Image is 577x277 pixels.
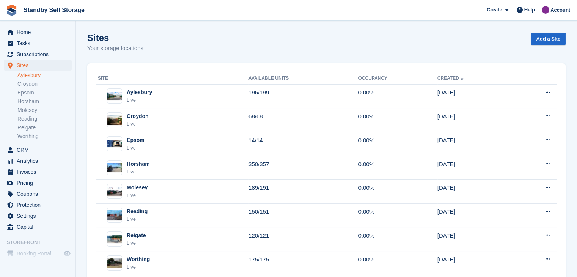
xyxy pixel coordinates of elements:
div: Live [127,120,149,128]
td: 120/121 [248,227,358,251]
td: 68/68 [248,108,358,132]
img: stora-icon-8386f47178a22dfd0bd8f6a31ec36ba5ce8667c1dd55bd0f319d3a0aa187defe.svg [6,5,17,16]
a: menu [4,167,72,177]
a: menu [4,200,72,210]
div: Worthing [127,255,150,263]
td: 189/191 [248,179,358,203]
span: Invoices [17,167,62,177]
span: Subscriptions [17,49,62,60]
h1: Sites [87,33,143,43]
th: Occupancy [358,72,437,85]
a: menu [4,222,72,232]
td: 0.00% [358,251,437,275]
img: Image of Horsham site [107,163,122,173]
a: Preview store [63,249,72,258]
a: Standby Self Storage [20,4,88,16]
div: Aylesbury [127,88,152,96]
td: [DATE] [437,251,513,275]
td: 14/14 [248,132,358,156]
td: [DATE] [437,108,513,132]
span: Home [17,27,62,38]
td: 0.00% [358,179,437,203]
div: Live [127,144,145,152]
span: Create [487,6,502,14]
td: 0.00% [358,108,437,132]
div: Reading [127,208,148,216]
a: Horsham [17,98,72,105]
span: CRM [17,145,62,155]
div: Live [127,192,148,199]
img: Image of Worthing site [107,258,122,268]
a: menu [4,248,72,259]
div: Reigate [127,231,146,239]
div: Molesey [127,184,148,192]
a: menu [4,189,72,199]
span: Storefront [7,239,75,246]
span: Booking Portal [17,248,62,259]
div: Live [127,96,152,104]
div: Live [127,263,150,271]
span: Analytics [17,156,62,166]
a: menu [4,60,72,71]
a: menu [4,38,72,49]
div: Epsom [127,136,145,144]
td: [DATE] [437,227,513,251]
div: Live [127,168,150,176]
span: Tasks [17,38,62,49]
td: 0.00% [358,156,437,180]
span: Protection [17,200,62,210]
td: 0.00% [358,132,437,156]
a: menu [4,156,72,166]
td: [DATE] [437,84,513,108]
a: menu [4,178,72,188]
span: Pricing [17,178,62,188]
a: Reading [17,115,72,123]
th: Available Units [248,72,358,85]
a: Molesey [17,107,72,114]
td: 0.00% [358,203,437,227]
img: Image of Epsom site [107,140,122,147]
td: [DATE] [437,156,513,180]
a: Epsom [17,89,72,96]
img: Sue Ford [542,6,549,14]
td: 196/199 [248,84,358,108]
td: 0.00% [358,84,437,108]
a: menu [4,49,72,60]
td: [DATE] [437,132,513,156]
span: Help [524,6,535,14]
td: 350/357 [248,156,358,180]
img: Image of Croydon site [107,115,122,126]
a: Worthing [17,133,72,140]
a: Reigate [17,124,72,131]
td: 0.00% [358,227,437,251]
div: Live [127,216,148,223]
td: 150/151 [248,203,358,227]
img: Image of Reigate site [107,235,122,243]
a: Aylesbury [17,72,72,79]
a: menu [4,211,72,221]
p: Your storage locations [87,44,143,53]
td: [DATE] [437,203,513,227]
a: Croydon [17,80,72,88]
div: Horsham [127,160,150,168]
img: Image of Molesey site [107,187,122,196]
a: Add a Site [531,33,566,45]
th: Site [96,72,248,85]
a: menu [4,145,72,155]
div: Croydon [127,112,149,120]
span: Settings [17,211,62,221]
span: Capital [17,222,62,232]
img: Image of Reading site [107,210,122,221]
span: Coupons [17,189,62,199]
span: Sites [17,60,62,71]
img: Image of Aylesbury site [107,92,122,100]
a: Created [437,76,465,81]
td: [DATE] [437,179,513,203]
a: menu [4,27,72,38]
div: Live [127,239,146,247]
td: 175/175 [248,251,358,275]
span: Account [550,6,570,14]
